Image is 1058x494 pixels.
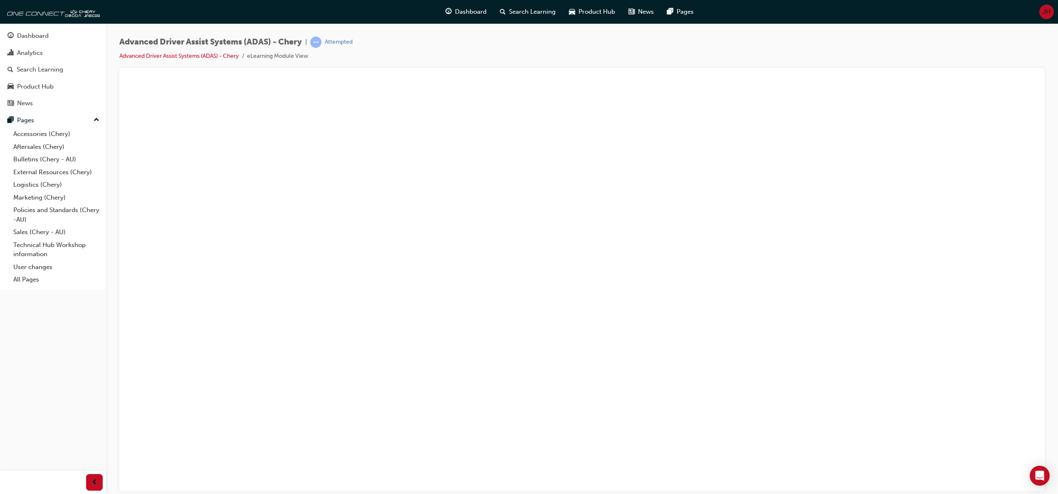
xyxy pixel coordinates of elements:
[3,113,103,128] button: Pages
[569,7,575,17] span: car-icon
[4,3,100,20] img: oneconnect
[493,3,562,20] a: search-iconSearch Learning
[660,3,700,20] a: pages-iconPages
[10,166,103,179] a: External Resources (Chery)
[10,204,103,226] a: Policies and Standards (Chery -AU)
[119,52,239,59] a: Advanced Driver Assist Systems (ADAS) - Chery
[17,31,49,41] div: Dashboard
[91,477,98,488] span: prev-icon
[7,32,14,40] span: guage-icon
[10,261,103,274] a: User changes
[310,37,321,48] span: learningRecordVerb_ATTEMPT-icon
[3,45,103,61] a: Analytics
[305,37,307,47] span: |
[10,153,103,166] a: Bulletins (Chery - AU)
[10,226,103,239] a: Sales (Chery - AU)
[439,3,493,20] a: guage-iconDashboard
[509,7,556,17] span: Search Learning
[17,48,43,58] div: Analytics
[638,7,654,17] span: News
[3,28,103,44] a: Dashboard
[7,117,14,124] span: pages-icon
[7,83,14,91] span: car-icon
[622,3,660,20] a: news-iconNews
[10,128,103,141] a: Accessories (Chery)
[500,7,506,17] span: search-icon
[17,82,54,91] div: Product Hub
[578,7,615,17] span: Product Hub
[3,96,103,111] a: News
[1039,5,1054,19] button: JH
[7,100,14,107] span: news-icon
[628,7,635,17] span: news-icon
[3,62,103,77] a: Search Learning
[247,52,308,61] li: eLearning Module View
[119,37,302,47] span: Advanced Driver Assist Systems (ADAS) - Chery
[562,3,622,20] a: car-iconProduct Hub
[10,273,103,286] a: All Pages
[17,65,63,74] div: Search Learning
[10,141,103,153] a: Aftersales (Chery)
[10,239,103,261] a: Technical Hub Workshop information
[10,178,103,191] a: Logistics (Chery)
[94,115,99,126] span: up-icon
[445,7,452,17] span: guage-icon
[677,7,694,17] span: Pages
[7,49,14,57] span: chart-icon
[7,66,13,74] span: search-icon
[667,7,673,17] span: pages-icon
[1030,466,1050,486] div: Open Intercom Messenger
[3,27,103,113] button: DashboardAnalyticsSearch LearningProduct HubNews
[17,99,33,108] div: News
[1043,7,1051,17] span: JH
[325,38,353,46] div: Attempted
[3,79,103,94] a: Product Hub
[455,7,487,17] span: Dashboard
[10,191,103,204] a: Marketing (Chery)
[17,116,34,125] div: Pages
